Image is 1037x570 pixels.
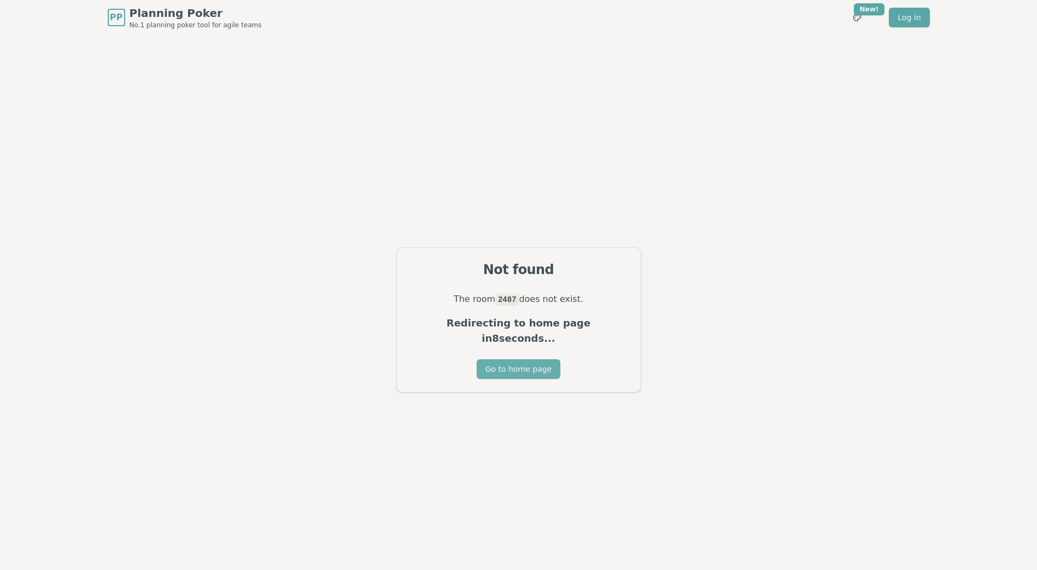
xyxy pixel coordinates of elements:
[410,261,628,278] div: Not found
[847,8,867,27] button: New!
[130,21,262,29] span: No.1 planning poker tool for agile teams
[477,359,560,379] button: Go to home page
[108,5,262,29] a: PPPlanning PokerNo.1 planning poker tool for agile teams
[410,292,628,307] p: The room does not exist.
[110,11,122,24] span: PP
[889,8,929,27] a: Log in
[130,5,262,21] span: Planning Poker
[495,294,519,306] code: 2487
[410,316,628,346] p: Redirecting to home page in 8 seconds...
[854,3,885,15] div: New!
